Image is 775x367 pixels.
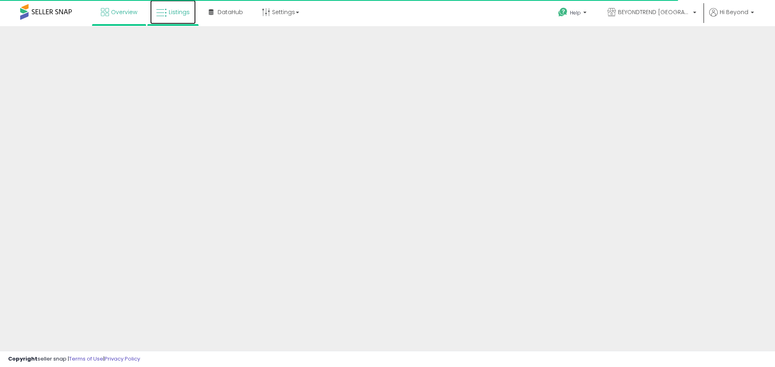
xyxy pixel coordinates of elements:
a: Terms of Use [69,355,103,363]
span: Overview [111,8,137,16]
span: Listings [169,8,190,16]
a: Hi Beyond [709,8,754,26]
span: BEYONDTREND [GEOGRAPHIC_DATA] [618,8,691,16]
a: Privacy Policy [105,355,140,363]
strong: Copyright [8,355,38,363]
span: Help [570,9,581,16]
span: DataHub [218,8,243,16]
i: Get Help [558,7,568,17]
span: Hi Beyond [720,8,748,16]
a: Help [552,1,595,26]
div: seller snap | | [8,355,140,363]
